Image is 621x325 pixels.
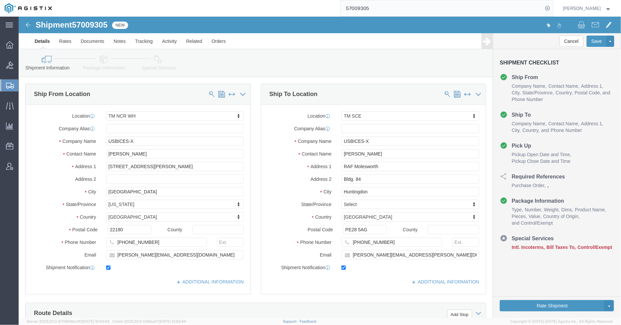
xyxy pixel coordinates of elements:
span: Copyright © [DATE]-[DATE] Agistix Inc., All Rights Reserved [511,319,613,324]
span: Server: 2025.20.0-970904bc0f3 [27,319,109,323]
span: Client: 2025.20.0-035ba07 [112,319,186,323]
a: Feedback [300,319,316,323]
iframe: FS Legacy Container [19,17,621,318]
a: Support [283,319,300,323]
input: Search for shipment number, reference number [341,0,543,16]
span: [DATE] 10:43:43 [83,319,109,323]
img: logo [5,3,52,13]
span: [DATE] 10:52:44 [159,319,186,323]
span: Andrew Wacyra [563,5,601,12]
button: [PERSON_NAME] [563,4,612,12]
